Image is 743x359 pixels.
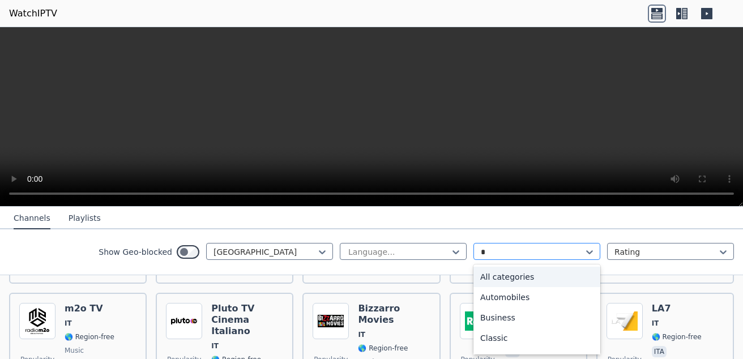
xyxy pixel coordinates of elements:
[652,346,667,357] p: ita
[65,332,114,341] span: 🌎 Region-free
[14,208,50,229] button: Channels
[652,332,702,341] span: 🌎 Region-free
[99,246,172,258] label: Show Geo-blocked
[65,303,114,314] h6: m2o TV
[19,303,55,339] img: m2o TV
[9,7,57,20] a: WatchIPTV
[211,303,283,337] h6: Pluto TV Cinema Italiano
[211,341,219,351] span: IT
[607,303,643,339] img: LA7
[358,303,430,326] h6: Bizzarro Movies
[652,303,702,314] h6: LA7
[473,328,600,348] div: Classic
[69,208,101,229] button: Playlists
[313,303,349,339] img: Bizzarro Movies
[358,330,365,339] span: IT
[473,307,600,328] div: Business
[358,344,408,353] span: 🌎 Region-free
[652,319,659,328] span: IT
[473,267,600,287] div: All categories
[65,319,72,328] span: IT
[460,303,496,339] img: Rai 3
[65,346,84,355] span: music
[166,303,202,339] img: Pluto TV Cinema Italiano
[473,287,600,307] div: Automobiles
